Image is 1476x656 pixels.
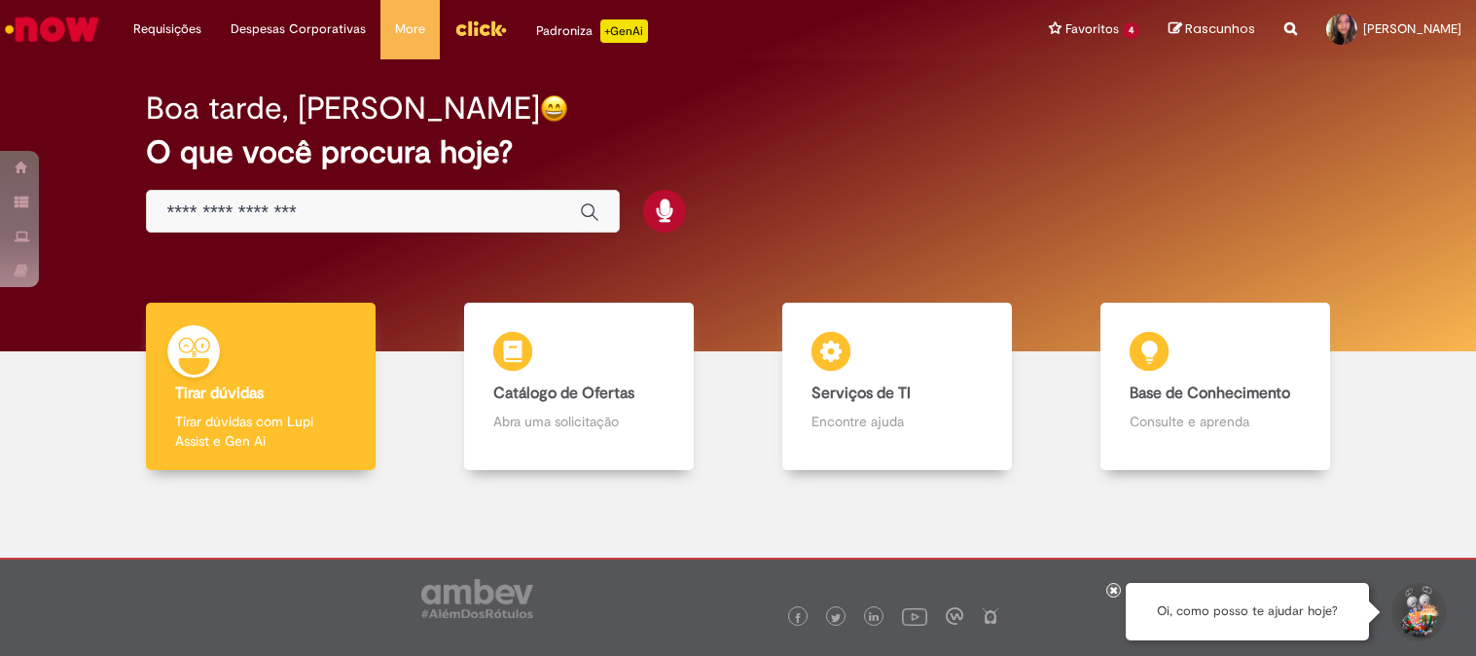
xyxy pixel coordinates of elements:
[1126,583,1369,640] div: Oi, como posso te ajudar hoje?
[982,607,999,625] img: logo_footer_naosei.png
[869,612,879,624] img: logo_footer_linkedin.png
[1130,412,1301,431] p: Consulte e aprenda
[493,383,634,403] b: Catálogo de Ofertas
[102,303,420,471] a: Tirar dúvidas Tirar dúvidas com Lupi Assist e Gen Ai
[946,607,963,625] img: logo_footer_workplace.png
[395,19,425,39] span: More
[536,19,648,43] div: Padroniza
[1123,22,1139,39] span: 4
[811,383,911,403] b: Serviços de TI
[493,412,665,431] p: Abra uma solicitação
[1185,19,1255,38] span: Rascunhos
[454,14,507,43] img: click_logo_yellow_360x200.png
[175,383,264,403] b: Tirar dúvidas
[793,613,803,623] img: logo_footer_facebook.png
[1388,583,1447,641] button: Iniciar Conversa de Suporte
[133,19,201,39] span: Requisições
[146,135,1329,169] h2: O que você procura hoje?
[1056,303,1374,471] a: Base de Conhecimento Consulte e aprenda
[1065,19,1119,39] span: Favoritos
[1130,383,1290,403] b: Base de Conhecimento
[902,603,927,629] img: logo_footer_youtube.png
[420,303,738,471] a: Catálogo de Ofertas Abra uma solicitação
[231,19,366,39] span: Despesas Corporativas
[1169,20,1255,39] a: Rascunhos
[600,19,648,43] p: +GenAi
[540,94,568,123] img: happy-face.png
[175,412,346,451] p: Tirar dúvidas com Lupi Assist e Gen Ai
[2,10,102,49] img: ServiceNow
[738,303,1057,471] a: Serviços de TI Encontre ajuda
[811,412,983,431] p: Encontre ajuda
[831,613,841,623] img: logo_footer_twitter.png
[146,91,540,126] h2: Boa tarde, [PERSON_NAME]
[1363,20,1461,37] span: [PERSON_NAME]
[421,579,533,618] img: logo_footer_ambev_rotulo_gray.png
